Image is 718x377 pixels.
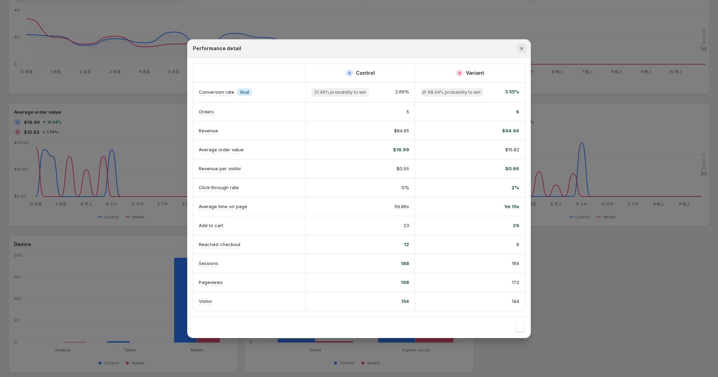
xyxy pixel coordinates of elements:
span: 198 [401,279,409,286]
p: Visitor [199,298,212,305]
span: 12 [404,241,409,248]
span: 2% [512,184,519,191]
span: 2.66% [395,88,409,97]
p: Average time on page [199,203,247,210]
span: $0.55 [397,165,409,172]
h2: B [458,71,461,75]
p: Add to cart [199,222,223,229]
span: $15.82 [505,146,519,153]
span: 0% [401,184,409,191]
span: 172 [512,279,519,286]
span: 23 [404,222,409,229]
span: 154 [401,298,409,305]
p: Pageviews [199,279,223,286]
span: 188 [401,260,409,267]
p: Average order value [199,146,244,153]
span: 8 [516,241,519,248]
span: 31.46% probability to win [314,90,366,95]
h2: Control [356,70,375,77]
span: 68.54% probability to win [428,90,481,95]
h2: A [348,71,351,75]
span: 5 [406,108,409,115]
span: $16.99 [393,146,409,153]
span: 29 [513,222,519,229]
span: 59.86s [394,203,409,210]
span: Goal [240,90,249,95]
p: Conversion rate [199,88,234,95]
span: $0.66 [505,165,519,172]
span: $94.94 [502,127,519,134]
span: $84.95 [394,127,409,134]
p: Revenue per visitor [199,165,241,172]
p: Reached checkout [199,241,241,248]
h2: Variant [466,70,484,77]
span: 169 [512,260,519,267]
span: 6 [516,108,519,115]
p: Revenue [199,127,218,134]
span: 144 [512,298,519,305]
p: Sessions [199,260,218,267]
p: Orders [199,108,214,115]
p: Click-through rate [199,184,239,191]
span: 1m 15s [504,203,519,210]
span: 3.55% [505,88,519,97]
h2: Performance detail [193,45,241,52]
